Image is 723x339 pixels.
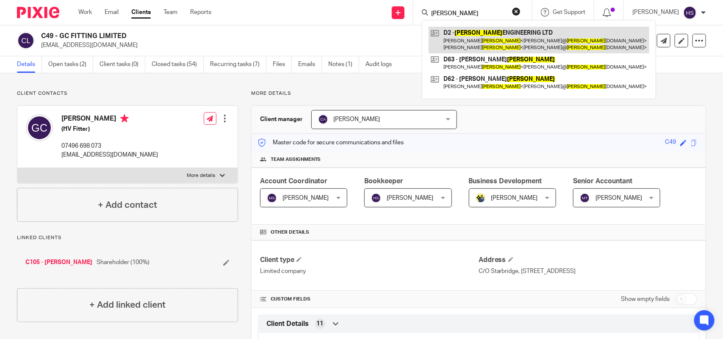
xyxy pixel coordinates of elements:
[17,56,42,73] a: Details
[512,7,521,16] button: Clear
[251,90,706,97] p: More details
[491,195,538,201] span: [PERSON_NAME]
[317,320,324,328] span: 11
[469,178,542,185] span: Business Development
[61,142,158,150] p: 07496 698 073
[17,234,238,241] p: Linked clients
[61,125,158,133] h5: (HV Fitter)
[187,172,216,179] p: More details
[273,56,292,73] a: Files
[26,114,53,141] img: svg%3E
[190,8,211,17] a: Reports
[364,178,403,185] span: Bookkeeper
[89,298,166,311] h4: + Add linked client
[97,258,150,267] span: Shareholder (100%)
[371,193,381,203] img: svg%3E
[100,56,145,73] a: Client tasks (0)
[41,41,591,50] p: [EMAIL_ADDRESS][DOMAIN_NAME]
[298,56,322,73] a: Emails
[665,138,676,148] div: C49
[258,138,404,147] p: Master code for secure communications and files
[632,8,679,17] p: [PERSON_NAME]
[25,258,92,267] a: C105 - [PERSON_NAME]
[48,56,93,73] a: Open tasks (2)
[61,151,158,159] p: [EMAIL_ADDRESS][DOMAIN_NAME]
[41,32,481,41] h2: C49 - GC FITTING LIMITED
[283,195,329,201] span: [PERSON_NAME]
[152,56,204,73] a: Closed tasks (54)
[17,90,238,97] p: Client contacts
[479,256,697,265] h4: Address
[105,8,119,17] a: Email
[430,10,507,18] input: Search
[621,295,670,303] label: Show empty fields
[573,178,632,185] span: Senior Accountant
[260,115,303,124] h3: Client manager
[318,114,328,124] img: svg%3E
[163,8,177,17] a: Team
[476,193,486,203] img: Dennis-Starbridge.jpg
[17,7,59,18] img: Pixie
[479,267,697,276] p: C/O Starbridge, [STREET_ADDRESS]
[260,296,479,303] h4: CUSTOM FIELDS
[78,8,92,17] a: Work
[334,116,380,122] span: [PERSON_NAME]
[580,193,590,203] img: svg%3E
[131,8,151,17] a: Clients
[260,267,479,276] p: Limited company
[266,320,309,328] span: Client Details
[61,114,158,125] h4: [PERSON_NAME]
[260,178,328,185] span: Account Coordinator
[683,6,697,19] img: svg%3E
[387,195,433,201] span: [PERSON_NAME]
[553,9,585,15] span: Get Support
[271,229,309,236] span: Other details
[267,193,277,203] img: svg%3E
[17,32,35,50] img: svg%3E
[271,156,321,163] span: Team assignments
[596,195,642,201] span: [PERSON_NAME]
[120,114,129,123] i: Primary
[328,56,359,73] a: Notes (1)
[260,256,479,265] h4: Client type
[210,56,266,73] a: Recurring tasks (7)
[98,198,157,212] h4: + Add contact
[366,56,398,73] a: Audit logs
